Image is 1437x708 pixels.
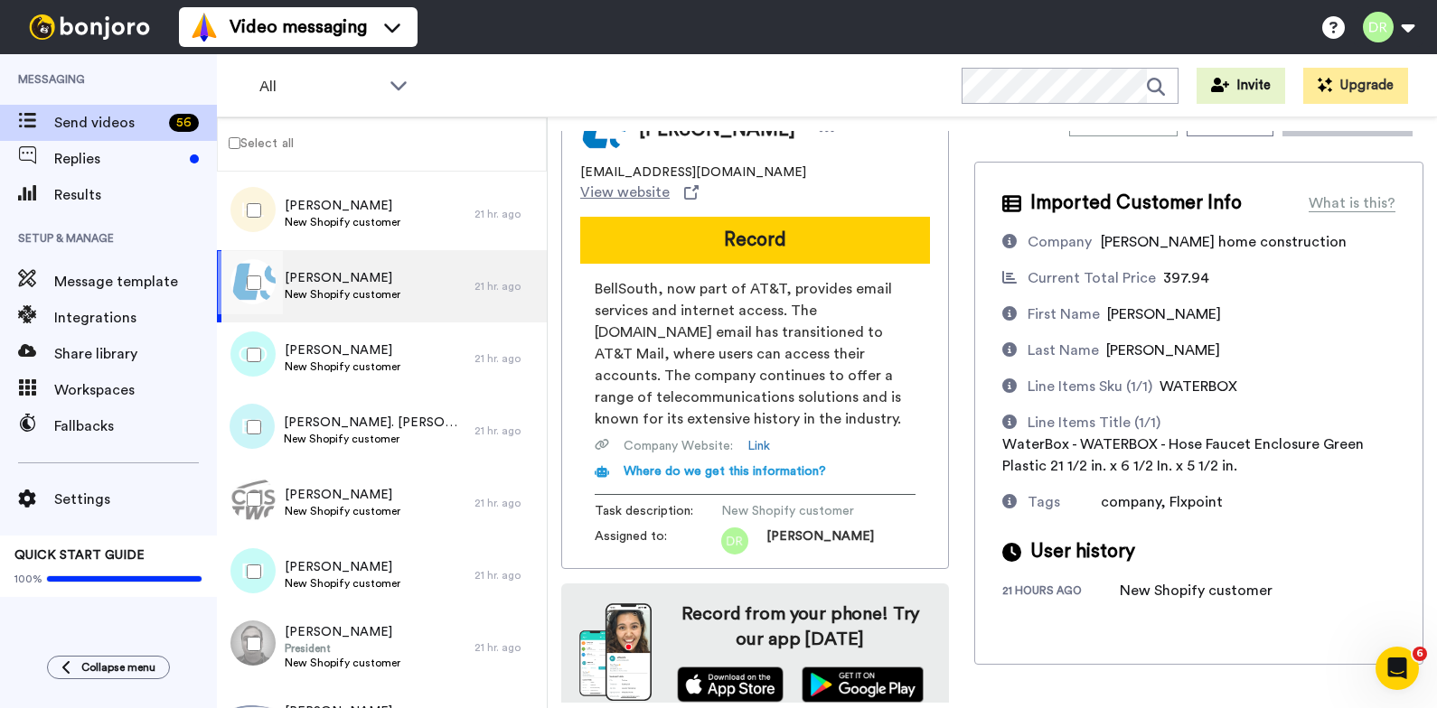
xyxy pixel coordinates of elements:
button: Upgrade [1303,68,1408,104]
span: [PERSON_NAME] [285,269,400,287]
iframe: Intercom live chat [1376,647,1419,690]
span: Fallbacks [54,415,217,437]
span: BellSouth, now part of AT&T, provides email services and internet access. The [DOMAIN_NAME] email... [595,278,916,430]
span: New Shopify customer [285,504,400,518]
span: [PERSON_NAME] [1106,343,1220,358]
button: Collapse menu [47,656,170,679]
span: Assigned to: [595,527,721,554]
div: Tags [1028,491,1060,513]
div: 21 hr. ago [474,496,538,510]
span: New Shopify customer [285,656,400,670]
div: Line Items Sku (1/1) [1028,376,1152,397]
span: Replies [54,148,183,170]
span: WaterBox - WATERBOX - Hose Faucet Enclosure Green Plastic 21 1/2 in. x 6 1/2 In. x 5 1/2 in. [1002,437,1364,473]
span: [PERSON_NAME] [285,623,400,641]
span: View website [580,182,670,203]
img: bj-logo-header-white.svg [22,14,157,40]
span: [PERSON_NAME] [285,197,400,215]
img: playstore [802,666,924,703]
img: dr.png [721,527,748,554]
div: What is this? [1309,192,1395,214]
img: appstore [677,666,784,703]
span: Collapse menu [81,660,155,675]
h4: Record from your phone! Try our app [DATE] [670,601,931,652]
label: Select all [218,132,294,154]
div: 21 hr. ago [474,279,538,293]
div: 21 hr. ago [474,207,538,221]
div: Line Items Title (1/1) [1028,412,1160,433]
span: [PERSON_NAME] [285,341,400,359]
span: User history [1030,538,1135,565]
span: 397.94 [1163,271,1209,285]
span: New Shopify customer [285,576,400,591]
span: New Shopify customer [285,215,400,229]
span: 100% [14,572,42,586]
span: Video messaging [230,14,367,40]
span: [PERSON_NAME] [285,558,400,576]
div: 21 hr. ago [474,568,538,582]
span: Task description : [595,502,721,520]
div: First Name [1028,303,1100,325]
span: Where do we get this information? [624,465,826,478]
span: Settings [54,489,217,510]
span: Message template [54,271,217,293]
span: [PERSON_NAME] [285,486,400,504]
div: 21 hours ago [1002,583,1120,601]
div: 56 [169,114,199,132]
span: [PERSON_NAME] [1107,307,1221,321]
span: President [285,641,400,656]
span: Company Website : [624,437,733,455]
span: All [259,76,380,98]
span: New Shopify customer [285,359,400,374]
div: New Shopify customer [1120,580,1273,601]
button: Invite [1197,68,1285,104]
img: vm-color.svg [190,13,219,42]
input: Select all [229,137,240,149]
span: Integrations [54,307,217,329]
div: Company [1028,231,1092,253]
span: 6 [1413,647,1427,661]
span: Imported Customer Info [1030,190,1242,217]
div: Last Name [1028,340,1099,361]
img: download [579,603,652,701]
div: 21 hr. ago [474,424,538,438]
span: [PERSON_NAME] [766,527,874,554]
span: QUICK START GUIDE [14,549,145,562]
span: New Shopify customer [284,432,465,446]
a: View website [580,182,699,203]
button: Record [580,217,930,264]
span: Results [54,184,217,206]
div: 21 hr. ago [474,640,538,655]
span: Share library [54,343,217,365]
a: Link [747,437,770,455]
span: New Shopify customer [721,502,893,520]
span: [PERSON_NAME]. [PERSON_NAME] [284,414,465,432]
span: New Shopify customer [285,287,400,302]
div: 21 hr. ago [474,351,538,366]
div: Current Total Price [1028,267,1156,289]
span: WATERBOX [1160,379,1237,394]
span: [EMAIL_ADDRESS][DOMAIN_NAME] [580,163,806,182]
span: Workspaces [54,379,217,401]
span: company, Flxpoint [1101,495,1223,509]
span: Send videos [54,112,162,134]
span: [PERSON_NAME] home construction [1101,235,1347,249]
